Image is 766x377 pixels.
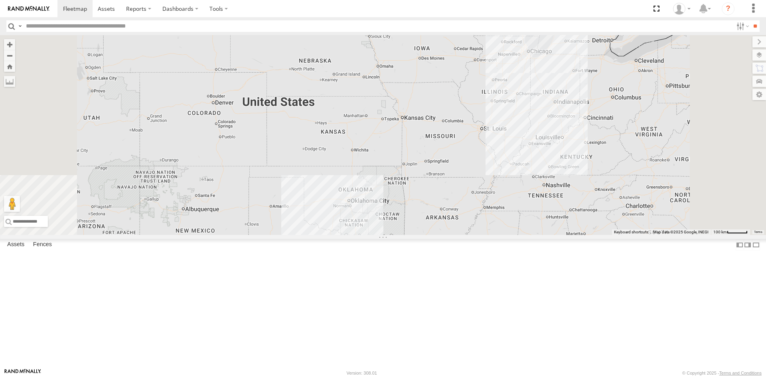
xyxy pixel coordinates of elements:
button: Map Scale: 100 km per 48 pixels [711,229,750,235]
label: Hide Summary Table [752,239,760,251]
label: Assets [3,239,28,251]
label: Map Settings [752,89,766,100]
button: Keyboard shortcuts [614,229,648,235]
span: 100 km [713,230,727,234]
label: Search Filter Options [733,20,750,32]
div: Version: 308.01 [347,371,377,375]
label: Dock Summary Table to the Right [744,239,752,251]
label: Measure [4,76,15,87]
button: Drag Pegman onto the map to open Street View [4,196,20,212]
i: ? [722,2,734,15]
span: Map data ©2025 Google, INEGI [653,230,709,234]
a: Terms (opens in new tab) [754,231,762,234]
div: © Copyright 2025 - [682,371,762,375]
button: Zoom out [4,50,15,61]
img: rand-logo.svg [8,6,49,12]
label: Dock Summary Table to the Left [736,239,744,251]
div: Puma Singh [670,3,693,15]
label: Fences [29,239,56,251]
button: Zoom Home [4,61,15,72]
button: Zoom in [4,39,15,50]
a: Visit our Website [4,369,41,377]
label: Search Query [17,20,23,32]
a: Terms and Conditions [719,371,762,375]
